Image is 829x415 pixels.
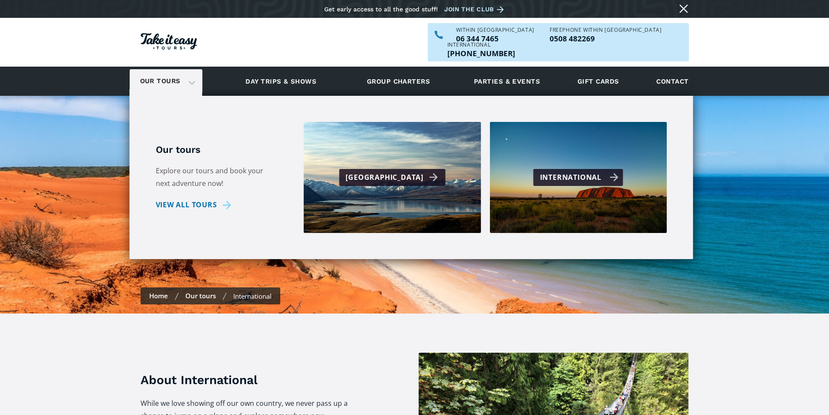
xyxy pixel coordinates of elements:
[141,287,280,304] nav: breadcrumbs
[324,6,438,13] div: Get early access to all the good stuff!
[652,69,693,93] a: Contact
[470,69,544,93] a: Parties & events
[540,171,619,184] div: International
[456,35,534,42] a: Call us within NZ on 063447465
[156,144,278,156] h5: Our tours
[444,4,507,15] a: Join the club
[304,122,481,233] a: [GEOGRAPHIC_DATA]
[233,292,272,300] div: International
[550,35,661,42] a: Call us freephone within NZ on 0508482269
[573,69,624,93] a: Gift cards
[130,96,693,259] nav: Our tours
[447,50,515,57] p: [PHONE_NUMBER]
[134,71,187,91] a: Our tours
[356,69,441,93] a: Group charters
[456,35,534,42] p: 06 344 7465
[677,2,691,16] a: Close message
[235,69,327,93] a: Day trips & shows
[141,371,364,388] h3: About International
[156,165,278,190] p: Explore our tours and book your next adventure now!
[185,291,216,300] a: Our tours
[130,69,202,93] div: Our tours
[550,27,661,33] div: Freephone WITHIN [GEOGRAPHIC_DATA]
[447,50,515,57] a: Call us outside of NZ on +6463447465
[490,122,667,233] a: International
[149,291,168,300] a: Home
[456,27,534,33] div: WITHIN [GEOGRAPHIC_DATA]
[346,171,441,184] div: [GEOGRAPHIC_DATA]
[550,35,661,42] p: 0508 482269
[447,42,515,47] div: International
[141,33,197,50] img: Take it easy Tours logo
[156,199,235,211] a: View all tours
[141,29,197,56] a: Homepage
